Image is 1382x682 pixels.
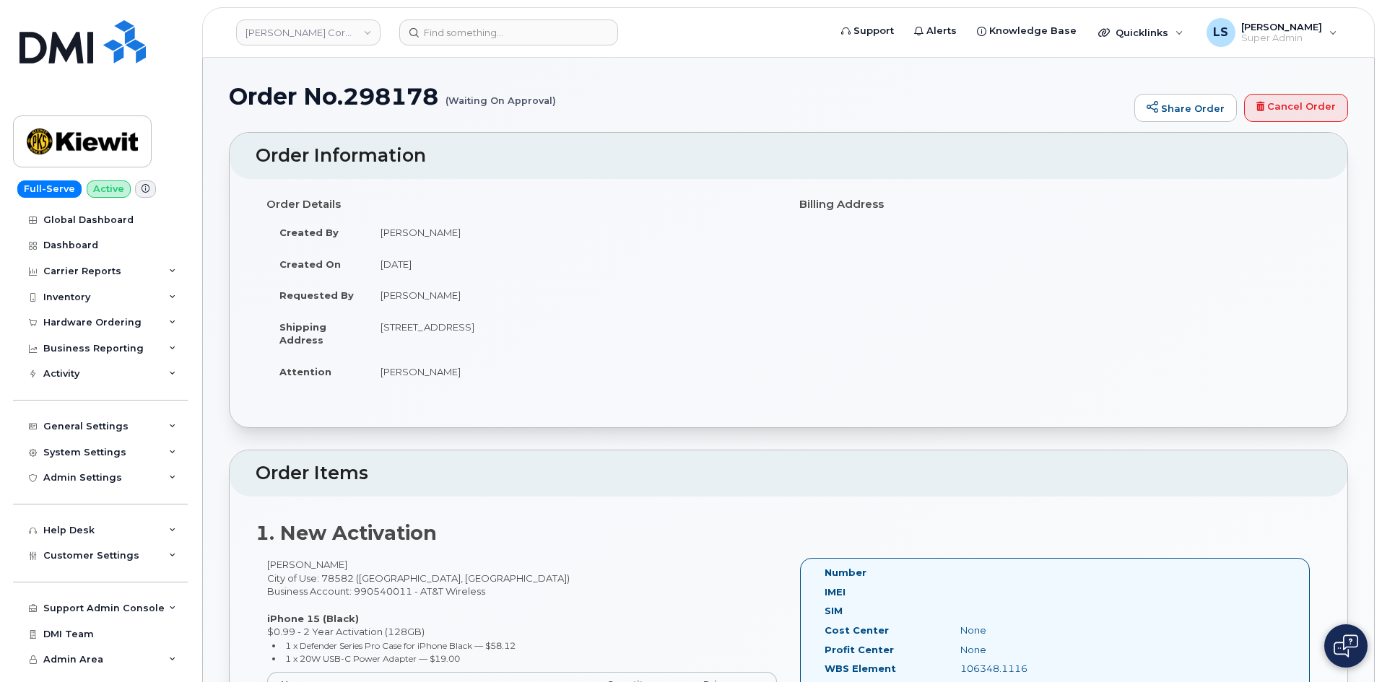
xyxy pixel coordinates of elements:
[279,227,339,238] strong: Created By
[279,258,341,270] strong: Created On
[285,640,516,651] small: 1 x Defender Series Pro Case for iPhone Black — $58.12
[825,585,846,599] label: IMEI
[279,366,331,377] strong: Attention
[266,198,778,211] h4: Order Details
[446,84,556,106] small: (Waiting On Approval)
[825,624,889,637] label: Cost Center
[799,198,1311,211] h4: Billing Address
[1244,94,1348,123] a: Cancel Order
[256,463,1321,484] h2: Order Items
[285,653,460,664] small: 1 x 20W USB-C Power Adapter — $19.00
[368,356,778,388] td: [PERSON_NAME]
[256,521,437,545] strong: 1. New Activation
[368,279,778,311] td: [PERSON_NAME]
[825,662,896,676] label: WBS Element
[949,662,1140,676] div: 106348.1116
[256,146,1321,166] h2: Order Information
[279,321,326,346] strong: Shipping Address
[825,566,866,580] label: Number
[368,311,778,356] td: [STREET_ADDRESS]
[1334,634,1358,657] img: Open chat
[279,289,354,301] strong: Requested By
[949,643,1140,657] div: None
[825,643,894,657] label: Profit Center
[368,217,778,248] td: [PERSON_NAME]
[267,613,359,624] strong: iPhone 15 (Black)
[825,604,843,618] label: SIM
[949,624,1140,637] div: None
[1134,94,1237,123] a: Share Order
[368,248,778,280] td: [DATE]
[229,84,1127,109] h1: Order No.298178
